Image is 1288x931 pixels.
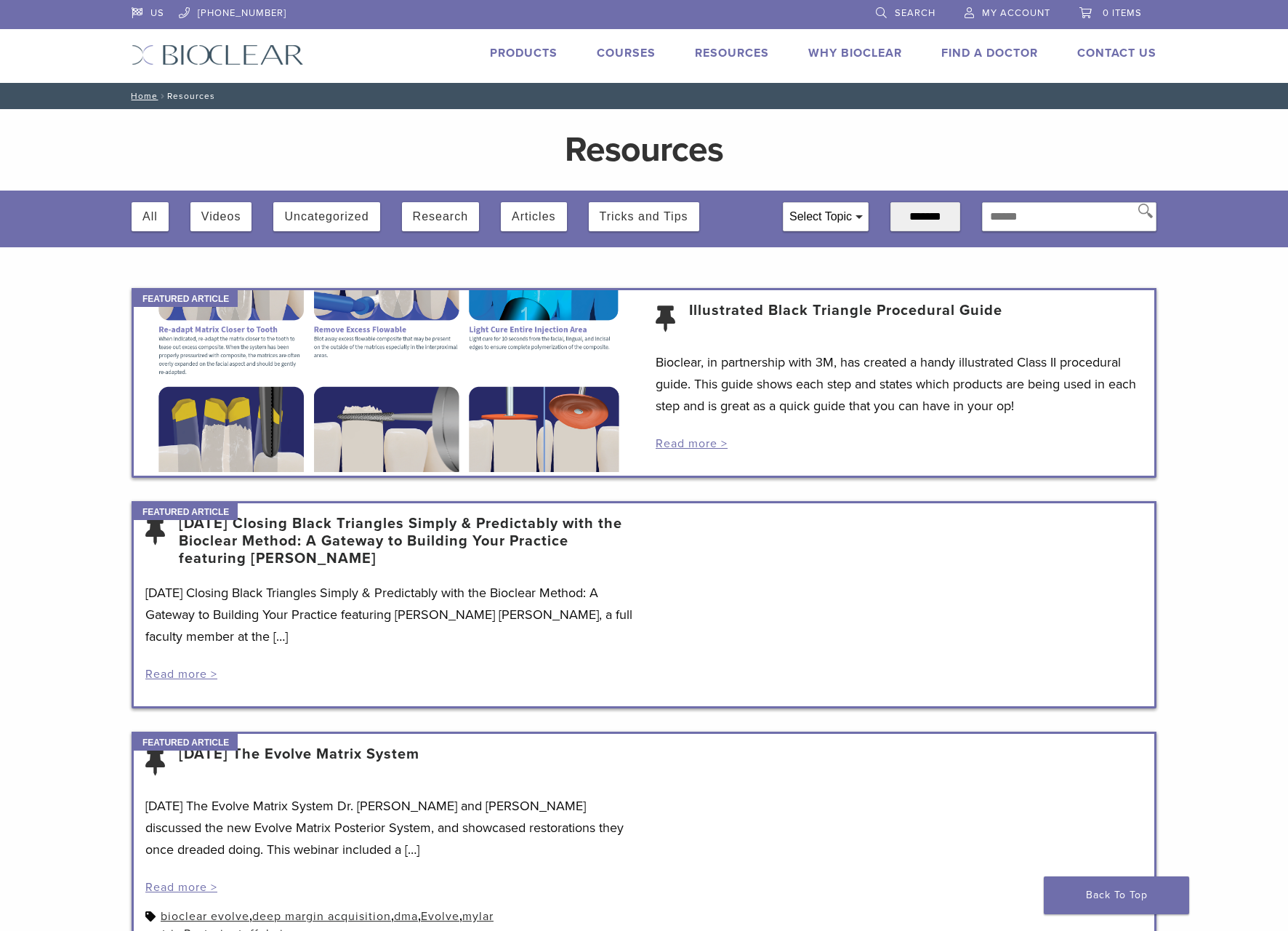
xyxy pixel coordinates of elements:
[121,83,1167,109] nav: Resources
[490,46,558,60] a: Products
[689,302,1002,337] a: Illustrated Black Triangle Procedural Guide
[306,132,982,167] h1: Resources
[179,515,632,567] a: [DATE] Closing Black Triangles Simply & Predictably with the Bioclear Method: A Gateway to Buildi...
[126,91,158,101] a: Home
[982,7,1050,19] span: My Account
[656,351,1143,417] p: Bioclear, in partnership with 3M, has created a handy illustrated Class II procedural guide. This...
[784,203,868,231] div: Select Topic
[284,202,369,231] button: Uncategorized
[394,909,418,924] a: dma
[145,880,217,895] a: Read more >
[941,46,1038,60] a: Find A Doctor
[600,202,688,231] button: Tricks and Tips
[158,92,167,100] span: /
[1077,46,1156,60] a: Contact Us
[145,667,217,682] a: Read more >
[656,436,728,451] a: Read more >
[142,202,158,231] button: All
[1044,876,1189,914] a: Back To Top
[132,44,304,65] img: Bioclear
[695,46,769,60] a: Resources
[413,202,468,231] button: Research
[512,202,555,231] button: Articles
[252,909,391,924] a: deep margin acquisition
[145,582,632,647] p: [DATE] Closing Black Triangles Simply & Predictably with the Bioclear Method: A Gateway to Buildi...
[597,46,656,60] a: Courses
[421,909,459,924] a: Evolve
[895,7,935,19] span: Search
[161,909,249,924] a: bioclear evolve
[145,795,632,860] p: [DATE] The Evolve Matrix System Dr. [PERSON_NAME] and [PERSON_NAME] discussed the new Evolve Matr...
[1103,7,1142,19] span: 0 items
[201,202,241,231] button: Videos
[808,46,902,60] a: Why Bioclear
[179,746,419,780] a: [DATE] The Evolve Matrix System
